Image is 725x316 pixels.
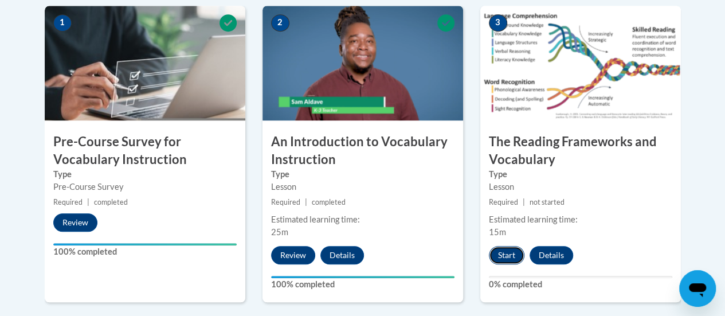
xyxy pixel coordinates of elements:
[305,198,307,206] span: |
[480,133,681,169] h3: The Reading Frameworks and Vocabulary
[480,6,681,120] img: Course Image
[489,246,524,264] button: Start
[45,6,245,120] img: Course Image
[53,213,97,232] button: Review
[489,278,672,291] label: 0% completed
[45,133,245,169] h3: Pre-Course Survey for Vocabulary Instruction
[271,198,300,206] span: Required
[679,270,716,307] iframe: Button to launch messaging window
[489,168,672,181] label: Type
[271,276,454,278] div: Your progress
[53,181,237,193] div: Pre-Course Survey
[53,245,237,258] label: 100% completed
[489,227,506,237] span: 15m
[53,243,237,245] div: Your progress
[53,198,83,206] span: Required
[271,14,289,32] span: 2
[312,198,346,206] span: completed
[271,213,454,226] div: Estimated learning time:
[320,246,364,264] button: Details
[530,198,565,206] span: not started
[271,246,315,264] button: Review
[94,198,128,206] span: completed
[489,213,672,226] div: Estimated learning time:
[523,198,525,206] span: |
[271,181,454,193] div: Lesson
[489,181,672,193] div: Lesson
[489,14,507,32] span: 3
[262,133,463,169] h3: An Introduction to Vocabulary Instruction
[271,278,454,291] label: 100% completed
[489,198,518,206] span: Required
[53,168,237,181] label: Type
[53,14,72,32] span: 1
[262,6,463,120] img: Course Image
[530,246,573,264] button: Details
[271,227,288,237] span: 25m
[87,198,89,206] span: |
[271,168,454,181] label: Type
